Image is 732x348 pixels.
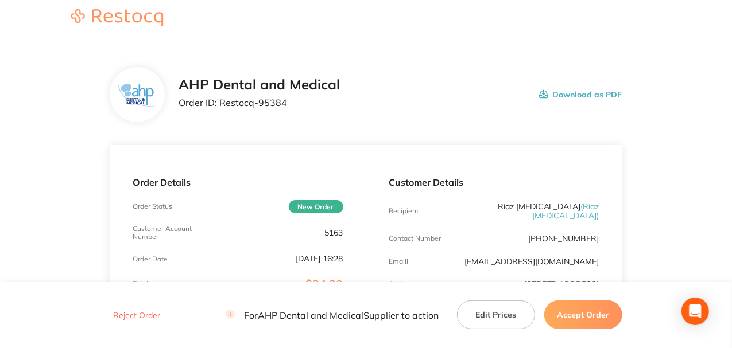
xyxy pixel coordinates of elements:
[133,225,203,241] p: Customer Account Number
[389,257,409,265] p: Emaill
[457,300,535,329] button: Edit Prices
[306,277,343,291] span: $34.20
[110,310,164,320] button: Reject Order
[296,254,343,263] p: [DATE] 16:28
[464,256,599,267] a: [EMAIL_ADDRESS][DOMAIN_NAME]
[532,201,599,221] span: ( Riaz [MEDICAL_DATA] )
[528,234,599,243] p: [PHONE_NUMBER]
[459,202,599,220] p: Riaz [MEDICAL_DATA]
[133,255,168,263] p: Order Date
[133,177,343,187] p: Order Details
[133,202,172,210] p: Order Status
[389,234,441,243] p: Contact Number
[289,200,343,213] span: New Order
[389,177,599,187] p: Customer Details
[544,300,622,329] button: Accept Order
[325,228,343,237] p: 5163
[539,77,622,112] button: Download as PDF
[60,9,175,28] a: Restocq logo
[389,280,416,288] p: Address
[389,207,419,215] p: Recipient
[119,84,156,106] img: ZjN5bDlnNQ
[179,77,340,93] h2: AHP Dental and Medical
[226,310,439,320] p: For AHP Dental and Medical Supplier to action
[681,298,709,325] div: Open Intercom Messenger
[179,97,340,108] p: Order ID: Restocq- 95384
[60,9,175,26] img: Restocq logo
[524,280,599,289] p: [STREET_ADDRESS]
[133,280,148,288] p: Total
